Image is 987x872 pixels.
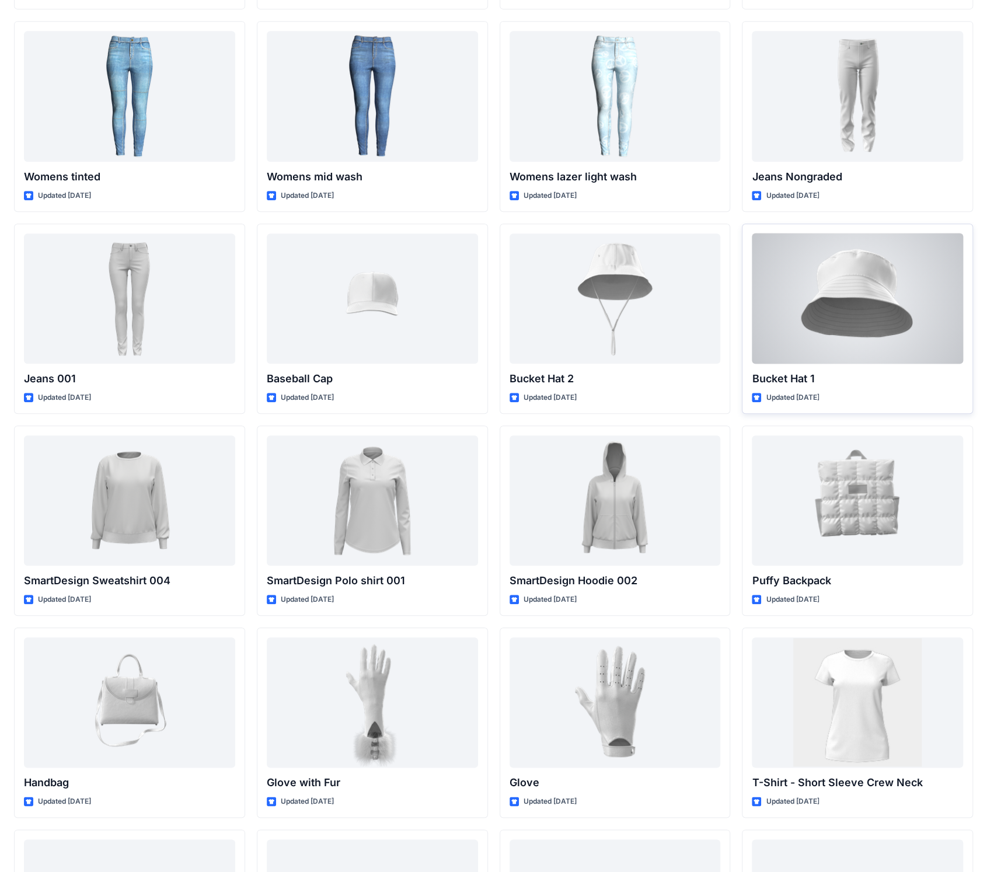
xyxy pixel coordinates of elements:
a: Bucket Hat 2 [510,233,721,364]
p: Updated [DATE] [38,190,91,202]
p: Updated [DATE] [38,594,91,606]
a: Jeans 001 [24,233,235,364]
p: SmartDesign Hoodie 002 [510,573,721,589]
p: Updated [DATE] [524,796,577,808]
p: Updated [DATE] [281,190,334,202]
a: Puffy Backpack [752,435,963,566]
p: Updated [DATE] [281,796,334,808]
a: Baseball Cap [267,233,478,364]
p: Womens tinted [24,169,235,185]
a: Handbag [24,637,235,768]
p: Handbag [24,775,235,791]
p: Updated [DATE] [281,594,334,606]
p: Updated [DATE] [524,190,577,202]
p: Updated [DATE] [766,796,819,808]
p: Glove with Fur [267,775,478,791]
a: Womens lazer light wash [510,31,721,162]
p: Puffy Backpack [752,573,963,589]
p: Updated [DATE] [281,392,334,404]
p: Updated [DATE] [766,190,819,202]
a: SmartDesign Sweatshirt 004 [24,435,235,566]
a: Womens mid wash [267,31,478,162]
p: SmartDesign Polo shirt 001 [267,573,478,589]
p: Jeans Nongraded [752,169,963,185]
p: Baseball Cap [267,371,478,387]
a: Glove [510,637,721,768]
p: Glove [510,775,721,791]
a: Womens tinted [24,31,235,162]
p: T-Shirt - Short Sleeve Crew Neck [752,775,963,791]
p: Updated [DATE] [38,392,91,404]
p: Womens mid wash [267,169,478,185]
p: Jeans 001 [24,371,235,387]
p: SmartDesign Sweatshirt 004 [24,573,235,589]
a: SmartDesign Hoodie 002 [510,435,721,566]
a: Glove with Fur [267,637,478,768]
p: Updated [DATE] [766,392,819,404]
p: Updated [DATE] [766,594,819,606]
a: T-Shirt - Short Sleeve Crew Neck [752,637,963,768]
a: Bucket Hat 1 [752,233,963,364]
a: SmartDesign Polo shirt 001 [267,435,478,566]
p: Updated [DATE] [524,594,577,606]
a: Jeans Nongraded [752,31,963,162]
p: Bucket Hat 2 [510,371,721,387]
p: Updated [DATE] [38,796,91,808]
p: Womens lazer light wash [510,169,721,185]
p: Updated [DATE] [524,392,577,404]
p: Bucket Hat 1 [752,371,963,387]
